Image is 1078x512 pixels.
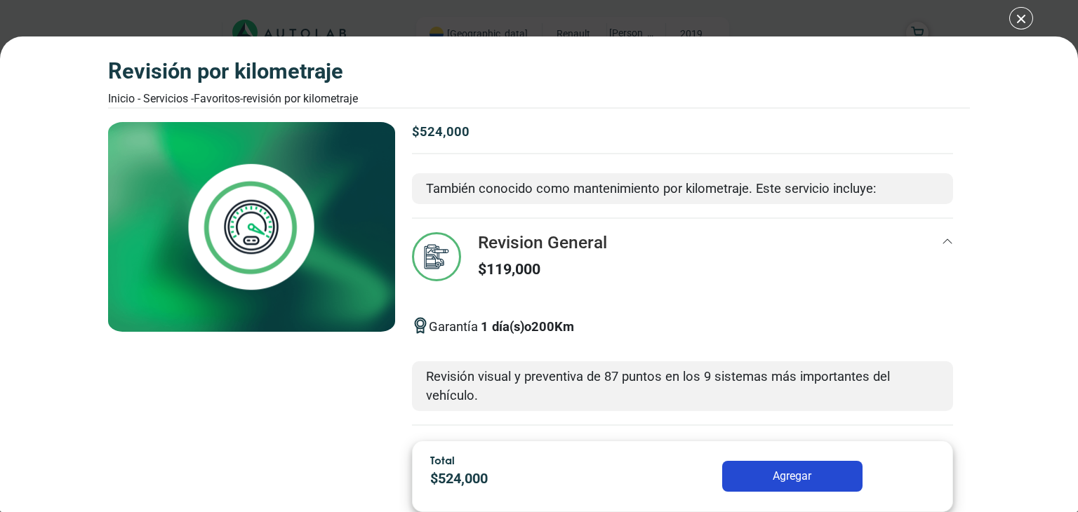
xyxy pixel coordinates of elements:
div: Inicio - Servicios - Favoritos - [108,90,358,107]
img: revision_general-v3.svg [412,232,461,281]
p: También conocido como mantenimiento por kilometraje. Este servicio incluye: [426,179,939,198]
p: $ 524,000 [430,469,628,490]
span: Total [430,454,455,466]
h3: Revisión por Kilometraje [108,59,358,85]
p: Revisión visual y preventiva de 87 puntos en los 9 sistemas más importantes del vehículo. [426,367,939,405]
button: Agregar [722,461,863,492]
font: Revisión por Kilometraje [243,92,358,105]
p: $ 119,000 [478,258,607,281]
span: Garantía [429,317,574,348]
p: $ 524,000 [412,122,953,142]
p: 1 día(s) o 200 Km [481,317,574,337]
h3: Revision General [478,232,607,252]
